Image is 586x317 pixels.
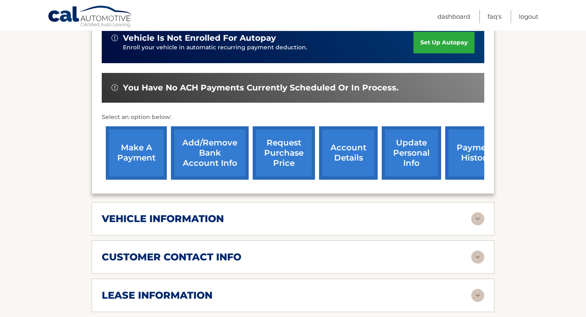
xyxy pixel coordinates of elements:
span: You have no ACH payments currently scheduled or in process. [123,83,398,93]
p: Enroll your vehicle in automatic recurring payment deduction. [123,43,413,52]
p: Select an option below: [102,112,484,122]
a: Logout [519,10,538,23]
a: payment history [445,126,506,180]
a: Cal Automotive [48,5,133,29]
h2: customer contact info [102,251,241,263]
img: alert-white.svg [112,84,118,91]
a: make a payment [106,126,167,180]
a: Dashboard [437,10,470,23]
a: Add/Remove bank account info [171,126,249,180]
a: set up autopay [413,32,474,53]
a: update personal info [382,126,441,180]
a: request purchase price [253,126,315,180]
a: FAQ's [488,10,501,23]
img: accordion-rest.svg [471,212,484,225]
h2: vehicle information [102,213,224,225]
span: vehicle is not enrolled for autopay [123,33,276,43]
a: account details [319,126,378,180]
img: accordion-rest.svg [471,251,484,264]
img: accordion-rest.svg [471,289,484,302]
h2: lease information [102,289,212,302]
img: alert-white.svg [112,35,118,41]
